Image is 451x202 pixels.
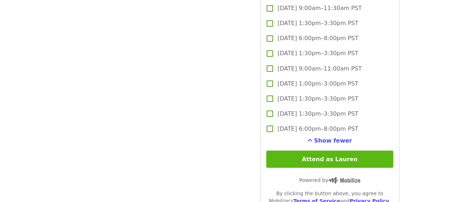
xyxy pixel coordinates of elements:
img: Powered by Mobilize [328,177,360,183]
span: [DATE] 1:30pm–3:30pm PST [277,49,358,58]
span: [DATE] 1:00pm–3:00pm PST [277,79,358,88]
span: [DATE] 1:30pm–3:30pm PST [277,109,358,118]
button: See more timeslots [307,136,352,145]
span: [DATE] 9:00am–11:30am PST [277,4,362,13]
span: [DATE] 1:30pm–3:30pm PST [277,94,358,103]
button: Attend as Lauren [266,150,393,168]
span: [DATE] 6:00pm–8:00pm PST [277,34,358,43]
span: Powered by [299,177,360,183]
span: [DATE] 6:00pm–8:00pm PST [277,124,358,133]
span: [DATE] 9:00am–11:00am PST [277,64,362,73]
span: [DATE] 1:30pm–3:30pm PST [277,19,358,28]
span: Show fewer [314,137,352,144]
